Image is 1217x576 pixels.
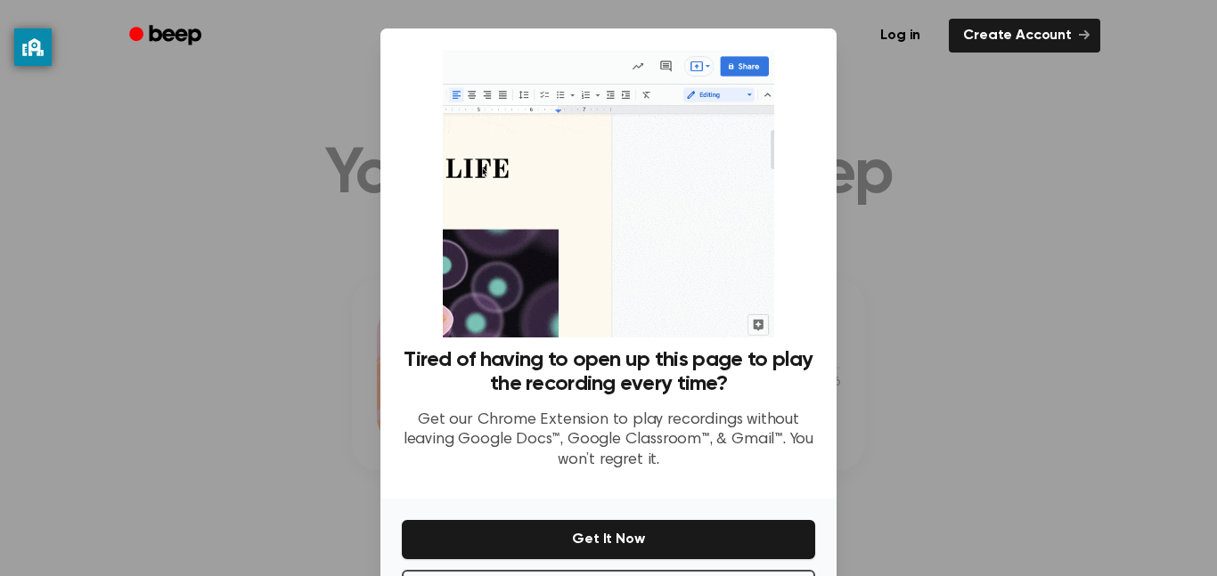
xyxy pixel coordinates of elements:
a: Create Account [949,19,1100,53]
a: Beep [117,19,217,53]
button: Get It Now [402,520,815,559]
a: Log in [862,15,938,56]
h3: Tired of having to open up this page to play the recording every time? [402,348,815,396]
button: privacy banner [14,28,52,66]
p: Get our Chrome Extension to play recordings without leaving Google Docs™, Google Classroom™, & Gm... [402,410,815,471]
img: Beep extension in action [443,50,773,337]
